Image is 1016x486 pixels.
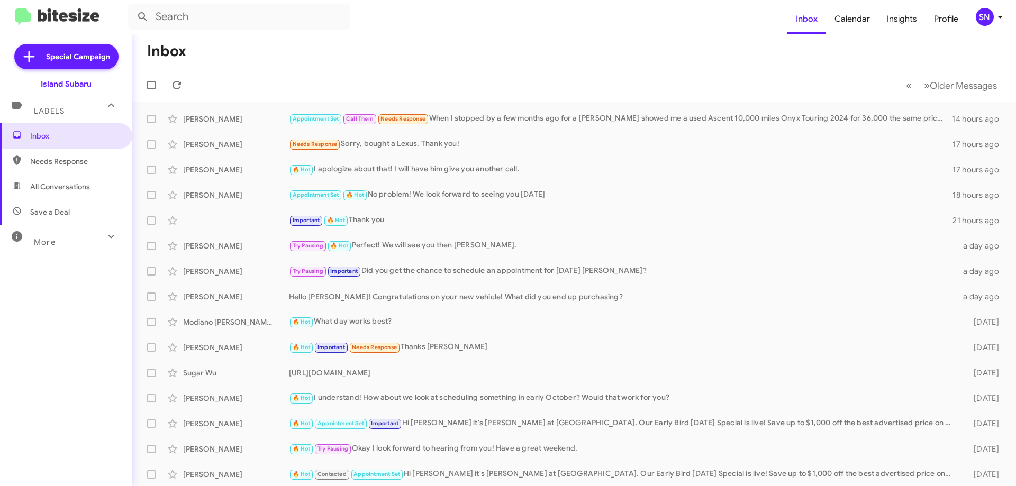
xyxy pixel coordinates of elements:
div: [PERSON_NAME] [183,164,289,175]
span: Labels [34,106,65,116]
button: Previous [900,75,918,96]
div: Perfect! We will see you then [PERSON_NAME]. [289,240,957,252]
div: [DATE] [957,393,1008,404]
a: Insights [878,4,926,34]
div: 14 hours ago [952,114,1008,124]
div: [URL][DOMAIN_NAME] [289,368,957,378]
span: Older Messages [930,80,997,91]
div: [PERSON_NAME] [183,114,289,124]
span: Call Them [346,115,374,122]
div: [PERSON_NAME] [183,266,289,277]
span: 🔥 Hot [293,471,311,478]
div: 17 hours ago [952,139,1008,150]
div: [DATE] [957,469,1008,480]
div: Sorry, bought a Lexus. Thank you! [289,138,952,150]
div: Hello [PERSON_NAME]! Congratulations on your new vehicle! What did you end up purchasing? [289,291,957,302]
span: Save a Deal [30,207,70,217]
div: [PERSON_NAME] [183,139,289,150]
div: a day ago [957,266,1008,277]
span: Try Pausing [293,242,323,249]
button: Next [918,75,1003,96]
div: [DATE] [957,418,1008,429]
div: [DATE] [957,317,1008,327]
span: Try Pausing [317,445,348,452]
div: 21 hours ago [952,215,1008,226]
a: Profile [926,4,967,34]
div: Sugar Wu [183,368,289,378]
span: Needs Response [380,115,425,122]
div: Thank you [289,214,952,226]
span: 🔥 Hot [346,191,364,198]
span: » [924,79,930,92]
div: I understand! How about we look at scheduling something in early October? Would that work for you? [289,392,957,404]
div: [PERSON_NAME] [183,241,289,251]
span: All Conversations [30,181,90,192]
div: [PERSON_NAME] [183,418,289,429]
h1: Inbox [147,43,186,60]
span: 🔥 Hot [293,166,311,173]
a: Inbox [787,4,826,34]
div: a day ago [957,291,1008,302]
div: I apologize about that! I will have him give you another call. [289,163,952,176]
div: 17 hours ago [952,164,1008,175]
input: Search [128,4,350,30]
div: [PERSON_NAME] [183,469,289,480]
span: « [906,79,912,92]
div: [DATE] [957,368,1008,378]
span: Inbox [30,131,120,141]
span: Appointment Set [353,471,400,478]
div: 18 hours ago [952,190,1008,200]
a: Calendar [826,4,878,34]
span: 🔥 Hot [293,420,311,427]
span: Important [317,344,345,351]
div: Okay I look forward to hearing from you! Have a great weekend. [289,443,957,455]
span: 🔥 Hot [293,445,311,452]
span: Needs Response [293,141,338,148]
div: SN [976,8,994,26]
span: Special Campaign [46,51,110,62]
span: Important [330,268,358,274]
button: SN [967,8,1004,26]
div: [PERSON_NAME] [183,190,289,200]
div: What day works best? [289,316,957,328]
div: Island Subaru [41,79,92,89]
div: Hi [PERSON_NAME] it's [PERSON_NAME] at [GEOGRAPHIC_DATA]. Our Early Bird [DATE] Special is live! ... [289,468,957,480]
div: When I stopped by a few months ago for a [PERSON_NAME] showed me a used Ascent 10,000 miles Onyx ... [289,113,952,125]
span: 🔥 Hot [327,217,345,224]
span: Needs Response [30,156,120,167]
span: Appointment Set [293,115,339,122]
div: Thanks [PERSON_NAME] [289,341,957,353]
div: [PERSON_NAME] [183,342,289,353]
div: [PERSON_NAME] [183,393,289,404]
span: Needs Response [352,344,397,351]
span: More [34,237,56,247]
nav: Page navigation example [900,75,1003,96]
span: Appointment Set [293,191,339,198]
span: Contacted [317,471,347,478]
div: [DATE] [957,444,1008,454]
span: Appointment Set [317,420,364,427]
div: [DATE] [957,342,1008,353]
a: Special Campaign [14,44,119,69]
span: Important [293,217,320,224]
span: 🔥 Hot [330,242,348,249]
span: 🔥 Hot [293,395,311,401]
span: 🔥 Hot [293,318,311,325]
div: Hi [PERSON_NAME] it's [PERSON_NAME] at [GEOGRAPHIC_DATA]. Our Early Bird [DATE] Special is live! ... [289,417,957,429]
span: Try Pausing [293,268,323,274]
div: a day ago [957,241,1008,251]
div: Did you get the chance to schedule an appointment for [DATE] [PERSON_NAME]? [289,265,957,277]
div: No problem! We look forward to seeing you [DATE] [289,189,952,201]
div: [PERSON_NAME] [183,444,289,454]
span: Important [371,420,398,427]
div: Modiano [PERSON_NAME] [183,317,289,327]
span: 🔥 Hot [293,344,311,351]
div: [PERSON_NAME] [183,291,289,302]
